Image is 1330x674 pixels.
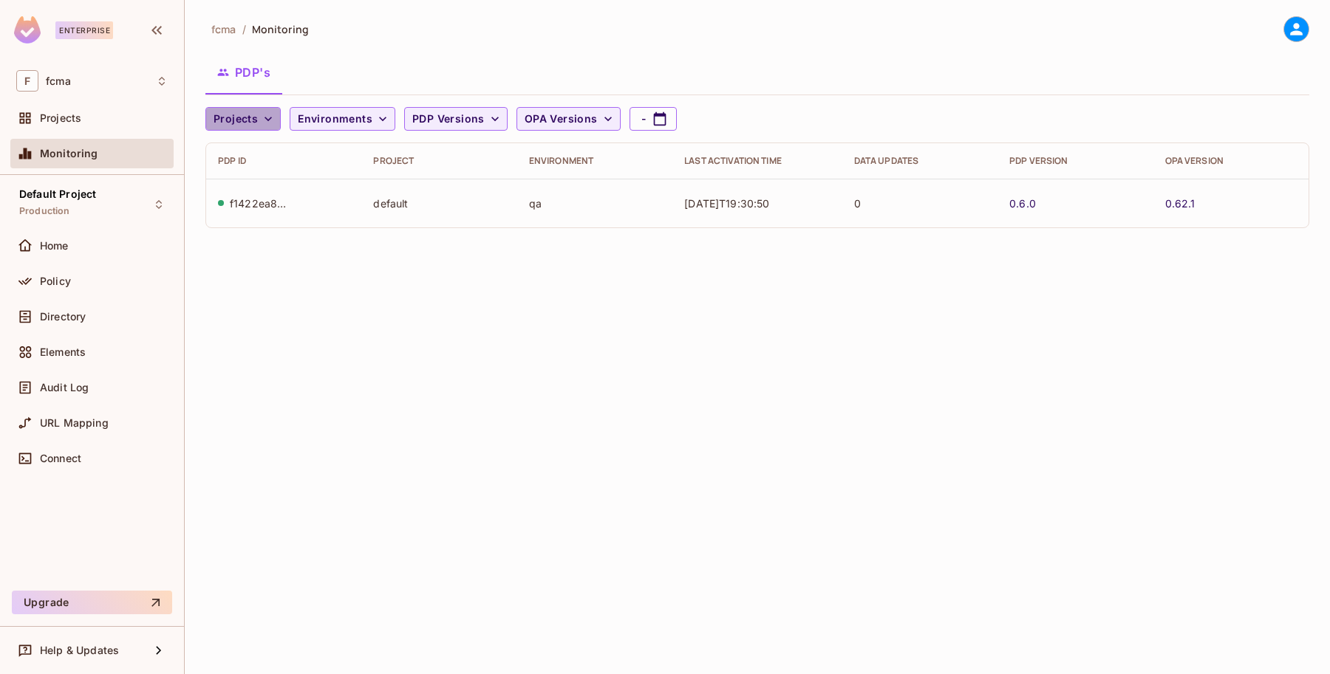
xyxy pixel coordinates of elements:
a: 0.6.0 [1009,196,1036,210]
span: OPA Versions [525,110,598,128]
span: Default Project [19,188,96,200]
span: Monitoring [252,22,309,36]
span: the active workspace [211,22,236,36]
span: Elements [40,346,86,358]
span: Audit Log [40,382,89,393]
td: 0 [842,179,997,227]
span: Directory [40,311,86,323]
div: Last Activation Time [684,155,830,167]
div: PDP Version [1009,155,1141,167]
span: Environments [298,110,372,128]
span: URL Mapping [40,417,109,429]
button: Upgrade [12,591,172,614]
td: default [361,179,516,227]
li: / [242,22,246,36]
td: [DATE]T19:30:50 [672,179,842,227]
button: PDP Versions [404,107,508,131]
button: Environments [290,107,395,131]
div: Environment [529,155,661,167]
div: Project [373,155,505,167]
div: Enterprise [55,21,113,39]
img: SReyMgAAAABJRU5ErkJggg== [14,16,41,44]
div: PDP ID [218,155,349,167]
span: PDP Versions [412,110,485,128]
span: Home [40,240,69,252]
button: Projects [205,107,281,131]
span: Projects [40,112,81,124]
span: Policy [40,275,71,287]
div: Data Updates [854,155,986,167]
span: F [16,70,38,92]
span: Workspace: fcma [46,75,71,87]
button: PDP's [205,54,282,91]
button: OPA Versions [516,107,621,131]
span: Monitoring [40,148,98,159]
td: qa [517,179,672,227]
div: OPA Version [1165,155,1297,167]
span: Connect [40,453,81,464]
span: Help & Updates [40,644,119,656]
span: Projects [214,110,258,128]
button: - [630,107,677,131]
span: Production [19,205,70,217]
div: f1422ea8-98f9-40ec-8710-8b1d092cc4d1 [230,196,289,210]
a: 0.62.1 [1165,196,1196,210]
